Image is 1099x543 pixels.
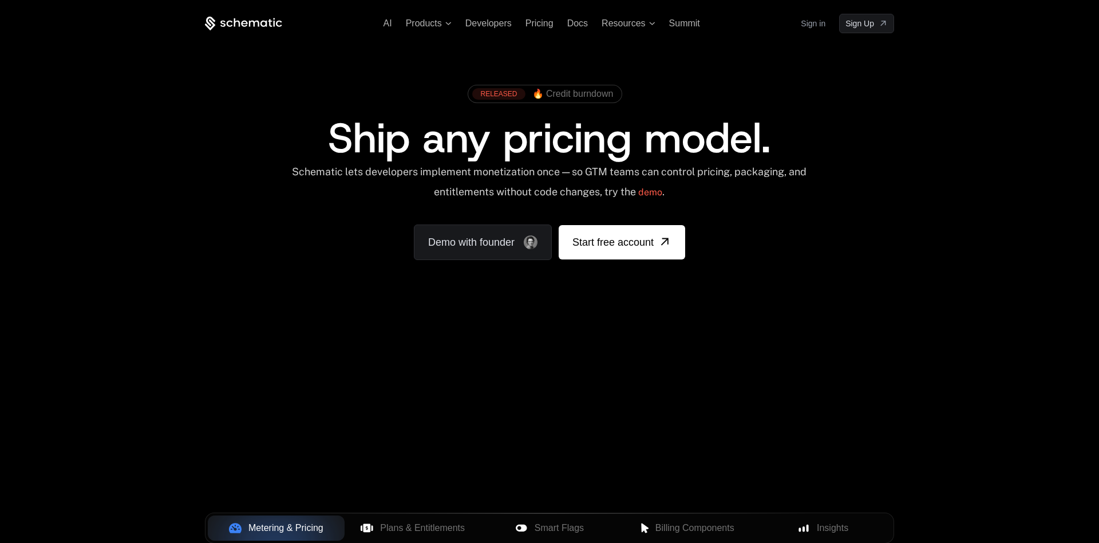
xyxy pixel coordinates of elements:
[754,516,891,541] button: Insights
[602,18,645,29] span: Resources
[406,18,442,29] span: Products
[839,14,894,33] a: [object Object]
[535,521,584,535] span: Smart Flags
[208,516,345,541] button: Metering & Pricing
[559,225,685,259] a: [object Object]
[669,18,700,28] a: Summit
[524,235,537,249] img: Founder
[248,521,323,535] span: Metering & Pricing
[291,166,808,206] div: Schematic lets developers implement monetization once — so GTM teams can control pricing, packagi...
[414,225,552,260] a: Demo with founder, ,[object Object]
[481,516,618,541] button: Smart Flags
[817,521,848,535] span: Insights
[845,18,874,29] span: Sign Up
[618,516,754,541] button: Billing Components
[472,88,525,100] div: RELEASED
[465,18,512,28] a: Developers
[801,14,825,33] a: Sign in
[345,516,481,541] button: Plans & Entitlements
[532,89,614,99] span: 🔥 Credit burndown
[567,18,588,28] a: Docs
[328,111,770,166] span: Ship any pricing model.
[472,88,613,100] a: [object Object],[object Object]
[572,234,654,250] span: Start free account
[384,18,392,28] a: AI
[525,18,554,28] a: Pricing
[655,521,734,535] span: Billing Components
[380,521,465,535] span: Plans & Entitlements
[638,179,662,206] a: demo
